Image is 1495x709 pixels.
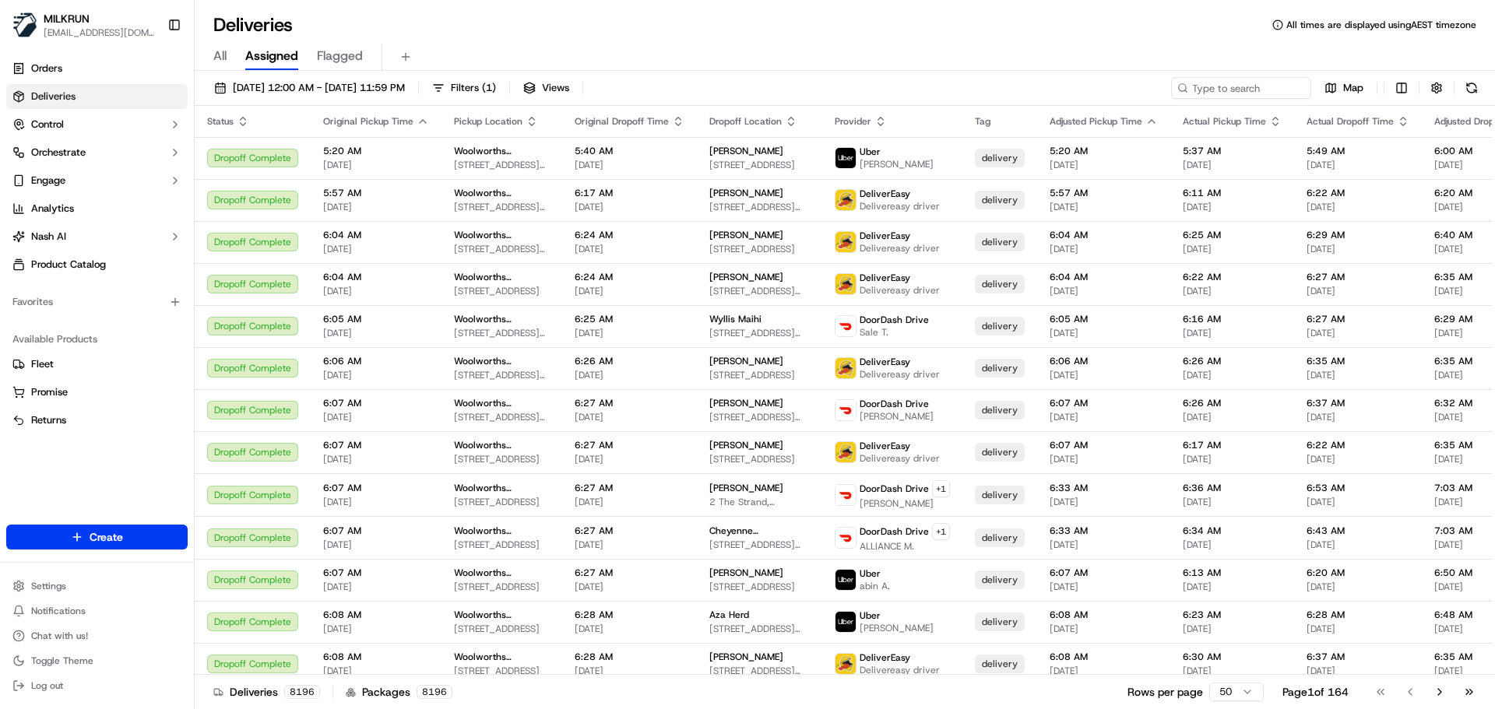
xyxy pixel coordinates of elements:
[1461,77,1483,99] button: Refresh
[709,369,810,381] span: [STREET_ADDRESS]
[982,152,1018,164] span: delivery
[575,355,684,367] span: 6:26 AM
[1307,187,1409,199] span: 6:22 AM
[860,284,940,297] span: Delivereasy driver
[6,525,188,549] button: Create
[575,539,684,551] span: [DATE]
[31,118,64,132] span: Control
[31,258,106,272] span: Product Catalog
[860,567,881,580] span: Uber
[454,581,550,593] span: [STREET_ADDRESS]
[6,290,188,314] div: Favorites
[31,61,62,75] span: Orders
[1183,159,1282,171] span: [DATE]
[31,174,65,188] span: Engage
[709,439,783,451] span: [PERSON_NAME]
[1307,453,1409,465] span: [DATE]
[12,385,181,399] a: Promise
[709,397,783,409] span: [PERSON_NAME]
[1183,581,1282,593] span: [DATE]
[709,285,810,297] span: [STREET_ADDRESS][PERSON_NAME]
[709,411,810,423] span: [STREET_ADDRESS][PERSON_NAME]
[835,485,856,505] img: doordash_logo_v2.png
[323,397,429,409] span: 6:07 AM
[323,243,429,255] span: [DATE]
[860,356,910,368] span: DeliverEasy
[575,285,684,297] span: [DATE]
[860,452,940,465] span: Delivereasy driver
[835,400,856,420] img: doordash_logo_v2.png
[575,609,684,621] span: 6:28 AM
[860,398,929,410] span: DoorDash Drive
[1183,496,1282,508] span: [DATE]
[1183,327,1282,339] span: [DATE]
[982,489,1018,501] span: delivery
[1050,201,1158,213] span: [DATE]
[860,314,929,326] span: DoorDash Drive
[982,236,1018,248] span: delivery
[575,229,684,241] span: 6:24 AM
[1307,525,1409,537] span: 6:43 AM
[860,158,934,170] span: [PERSON_NAME]
[1317,77,1370,99] button: Map
[709,453,810,465] span: [STREET_ADDRESS]
[454,159,550,171] span: [STREET_ADDRESS][PERSON_NAME]
[709,539,810,551] span: [STREET_ADDRESS][PERSON_NAME]
[1183,285,1282,297] span: [DATE]
[1183,355,1282,367] span: 6:26 AM
[454,327,550,339] span: [STREET_ADDRESS][PERSON_NAME]
[6,112,188,137] button: Control
[1050,285,1158,297] span: [DATE]
[1307,271,1409,283] span: 6:27 AM
[245,47,298,65] span: Assigned
[1183,201,1282,213] span: [DATE]
[323,539,429,551] span: [DATE]
[860,580,890,592] span: abin A.
[323,439,429,451] span: 6:07 AM
[1286,19,1476,31] span: All times are displayed using AEST timezone
[1183,145,1282,157] span: 5:37 AM
[1307,313,1409,325] span: 6:27 AM
[1307,201,1409,213] span: [DATE]
[860,483,929,495] span: DoorDash Drive
[1183,369,1282,381] span: [DATE]
[709,581,810,593] span: [STREET_ADDRESS]
[1307,369,1409,381] span: [DATE]
[454,496,550,508] span: [STREET_ADDRESS]
[709,327,810,339] span: [STREET_ADDRESS][PERSON_NAME]
[1307,439,1409,451] span: 6:22 AM
[1050,525,1158,537] span: 6:33 AM
[1307,229,1409,241] span: 6:29 AM
[835,654,856,674] img: delivereasy_logo.png
[575,145,684,157] span: 5:40 AM
[6,224,188,249] button: Nash AI
[1050,115,1142,128] span: Adjusted Pickup Time
[860,200,940,212] span: Delivereasy driver
[575,525,684,537] span: 6:27 AM
[31,90,76,104] span: Deliveries
[1307,539,1409,551] span: [DATE]
[323,271,429,283] span: 6:04 AM
[6,252,188,277] a: Product Catalog
[1050,453,1158,465] span: [DATE]
[709,609,749,621] span: Aza Herd
[835,358,856,378] img: delivereasy_logo.png
[323,411,429,423] span: [DATE]
[454,609,550,621] span: Woolworths Supermarket [GEOGRAPHIC_DATA] - [GEOGRAPHIC_DATA]
[31,679,63,692] span: Log out
[6,168,188,193] button: Engage
[1183,115,1266,128] span: Actual Pickup Time
[6,327,188,352] div: Available Products
[12,12,37,37] img: MILKRUN
[575,187,684,199] span: 6:17 AM
[709,496,810,508] span: 2 The Strand, [GEOGRAPHIC_DATA], [GEOGRAPHIC_DATA] 0622, [GEOGRAPHIC_DATA]
[1183,411,1282,423] span: [DATE]
[454,397,550,409] span: Woolworths Supermarket [GEOGRAPHIC_DATA] - [GEOGRAPHIC_DATA]
[1050,496,1158,508] span: [DATE]
[835,528,856,548] img: doordash_logo_v2.png
[323,609,429,621] span: 6:08 AM
[1183,271,1282,283] span: 6:22 AM
[1343,81,1363,95] span: Map
[709,243,810,255] span: [STREET_ADDRESS]
[323,145,429,157] span: 5:20 AM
